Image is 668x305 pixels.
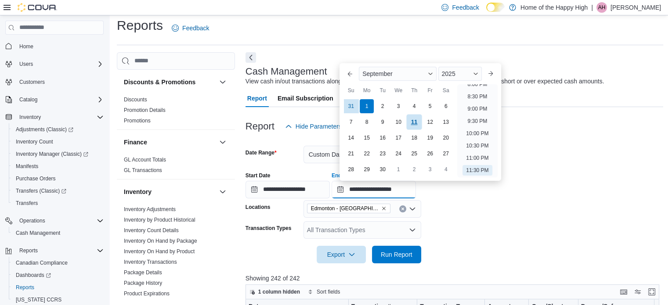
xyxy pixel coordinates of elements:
div: day-23 [376,147,390,161]
li: 8:00 PM [464,79,491,90]
button: 1 column hidden [246,287,303,297]
a: Adjustments (Classic) [12,124,77,135]
div: day-16 [376,131,390,145]
input: Press the down key to enter a popover containing a calendar. Press the escape key to close the po... [332,181,416,198]
span: Transfers (Classic) [16,187,66,194]
h1: Reports [117,17,163,34]
button: Inventory Count [9,136,107,148]
span: Users [16,59,104,69]
button: Next [246,52,256,63]
button: Users [16,59,36,69]
div: Button. Open the year selector. 2025 is currently selected. [438,67,482,81]
button: Home [2,40,107,53]
label: Date Range [246,149,277,156]
div: day-13 [439,115,453,129]
span: Transfers (Classic) [12,186,104,196]
span: Report [247,90,267,107]
button: Open list of options [409,226,416,233]
span: Inventory Transactions [124,258,177,266]
span: Inventory On Hand by Package [124,237,197,244]
span: Transfers [12,198,104,208]
button: Run Report [372,246,421,263]
a: Inventory Adjustments [124,206,176,212]
a: Cash Management [12,228,64,238]
button: Transfers [9,197,107,209]
p: Home of the Happy High [520,2,588,13]
div: View cash in/out transactions along with drawer/safe details. This report also shows if you are s... [246,77,604,86]
span: GL Account Totals [124,156,166,163]
a: Inventory Manager (Classic) [12,149,92,159]
a: Purchase Orders [12,173,59,184]
li: 11:30 PM [462,165,492,176]
div: Alannah Hennig [596,2,607,13]
a: Inventory On Hand by Product [124,248,195,255]
div: day-18 [407,131,421,145]
a: Reports [12,282,38,293]
button: Discounts & Promotions [217,77,228,87]
a: Customers [16,77,48,87]
span: Manifests [12,161,104,172]
a: Feedback [168,19,213,37]
h3: Inventory [124,187,152,196]
span: Run Report [381,250,412,259]
button: Sort fields [304,287,343,297]
div: September, 2025 [343,98,454,177]
button: Operations [2,215,107,227]
span: Reports [16,284,34,291]
span: Manifests [16,163,38,170]
div: Discounts & Promotions [117,94,235,129]
span: [US_STATE] CCRS [16,296,61,303]
span: Users [19,61,33,68]
div: day-27 [439,147,453,161]
div: day-11 [407,114,422,129]
a: Package History [124,280,162,286]
div: day-4 [407,99,421,113]
span: Inventory [16,112,104,122]
span: Promotions [124,117,151,124]
a: Inventory Manager (Classic) [9,148,107,160]
div: day-31 [344,99,358,113]
span: Sort fields [317,288,340,295]
div: day-2 [407,162,421,176]
div: day-24 [391,147,405,161]
div: day-28 [344,162,358,176]
div: day-3 [423,162,437,176]
a: Adjustments (Classic) [9,123,107,136]
span: Package History [124,280,162,287]
span: Customers [19,79,45,86]
li: 10:30 PM [462,140,492,151]
h3: Finance [124,138,147,147]
h3: Report [246,121,274,132]
button: Cash Management [9,227,107,239]
span: Product Expirations [124,290,170,297]
span: Transfers [16,200,38,207]
button: Inventory [124,187,216,196]
button: Enter fullscreen [646,287,657,297]
div: day-6 [439,99,453,113]
span: 2025 [442,70,455,77]
span: Inventory Manager (Classic) [16,151,88,158]
span: Catalog [16,94,104,105]
span: Email Subscription [278,90,333,107]
span: Adjustments (Classic) [16,126,73,133]
span: Reports [16,245,104,256]
a: Inventory On Hand by Package [124,238,197,244]
span: Operations [19,217,45,224]
ul: Time [457,84,497,177]
a: GL Account Totals [124,157,166,163]
div: day-1 [391,162,405,176]
span: Feedback [182,24,209,32]
button: Finance [124,138,216,147]
div: Th [407,83,421,97]
a: Package Details [124,269,162,276]
span: Package Details [124,269,162,276]
div: day-4 [439,162,453,176]
div: day-1 [360,99,374,113]
div: We [391,83,405,97]
button: Display options [632,287,643,297]
li: 11:00 PM [462,153,492,163]
a: Canadian Compliance [12,258,71,268]
button: Next month [484,67,498,81]
span: Operations [16,215,104,226]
